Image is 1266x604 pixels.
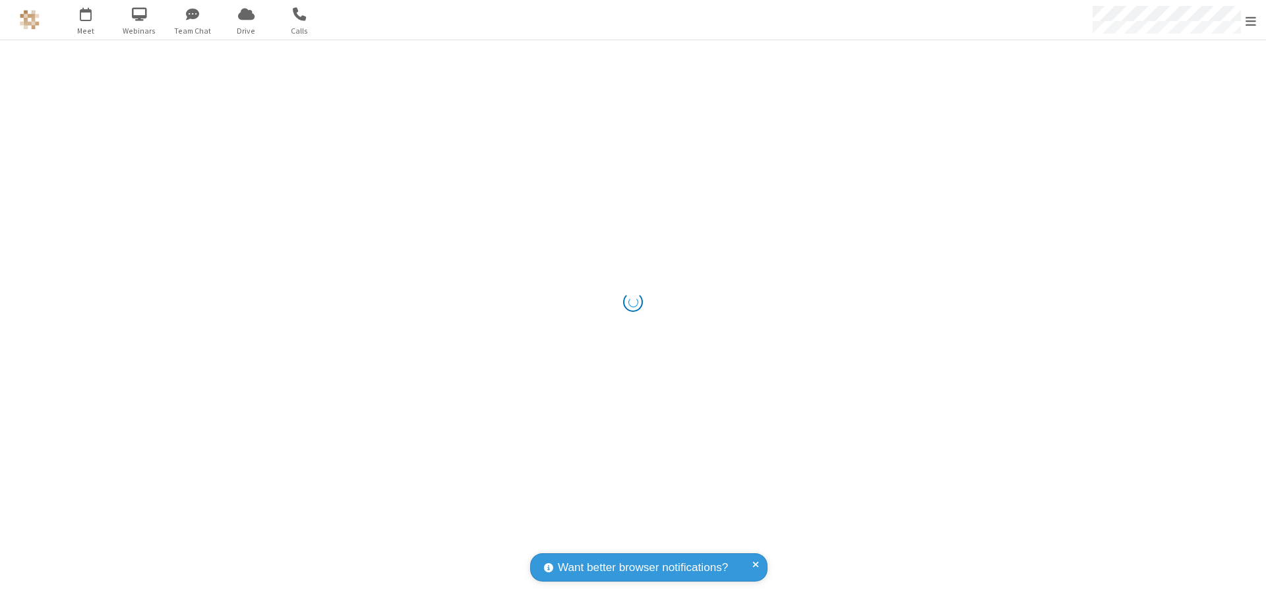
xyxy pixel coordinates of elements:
[115,25,164,37] span: Webinars
[275,25,324,37] span: Calls
[61,25,111,37] span: Meet
[222,25,271,37] span: Drive
[558,559,728,576] span: Want better browser notifications?
[20,10,40,30] img: QA Selenium DO NOT DELETE OR CHANGE
[168,25,218,37] span: Team Chat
